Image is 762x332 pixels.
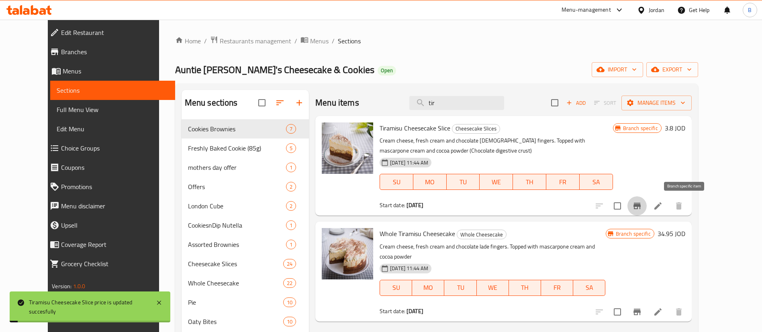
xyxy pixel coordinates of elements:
a: Edit menu item [653,201,663,211]
span: Open [378,67,396,74]
div: Whole Cheesecake [457,230,507,239]
span: Oaty Bites [188,317,283,326]
div: items [283,259,296,269]
span: Offers [188,182,286,191]
span: WE [480,282,506,293]
div: items [283,297,296,307]
span: Upsell [61,220,169,230]
div: Jordan [649,6,664,14]
img: Tiramisu Cheesecake Slice [322,122,373,174]
h6: 34.95 JOD [658,228,685,239]
span: 5 [286,145,296,152]
span: TH [516,176,543,188]
li: / [294,36,297,46]
span: 2 [286,183,296,191]
span: Freshly Baked Cookie (85g) [188,143,286,153]
span: Auntie [PERSON_NAME]'s Cheesecake & Cookies [175,61,374,79]
a: Menus [300,36,329,46]
span: Choice Groups [61,143,169,153]
span: Edit Menu [57,124,169,134]
span: TH [512,282,538,293]
span: mothers day offer [188,163,286,172]
div: Offers2 [182,177,309,196]
div: Assorted Brownies [188,240,286,249]
span: Menus [63,66,169,76]
span: Branch specific [620,124,661,132]
a: Full Menu View [50,100,175,119]
div: mothers day offer1 [182,158,309,177]
div: Assorted Brownies1 [182,235,309,254]
span: SU [383,282,409,293]
div: Menu-management [562,5,611,15]
h2: Menu sections [185,97,238,109]
span: FR [550,176,576,188]
div: CookiesnDip Nutella1 [182,216,309,235]
a: Branches [43,42,175,61]
a: Menu disclaimer [43,196,175,216]
p: Cream cheese, fresh cream and chocolate lade fingers. Topped with mascarpone cream and cocoa powder [380,242,605,262]
span: 1 [286,241,296,248]
a: Restaurants management [210,36,291,46]
p: Cream cheese, fresh cream and chocolate [DEMOGRAPHIC_DATA] fingers. Topped with mascarpone cream ... [380,136,613,156]
div: Oaty Bites10 [182,312,309,331]
span: 10 [284,299,296,306]
span: B [748,6,752,14]
span: Sections [57,86,169,95]
div: London Cube [188,201,286,211]
img: Whole Tiramisu Cheesecake [322,228,373,279]
div: items [286,201,296,211]
button: Add section [290,93,309,112]
span: Menu disclaimer [61,201,169,211]
div: items [286,182,296,191]
a: Coverage Report [43,235,175,254]
span: 10 [284,318,296,326]
span: 1 [286,164,296,171]
span: Branch specific [613,230,654,238]
nav: breadcrumb [175,36,698,46]
li: / [204,36,207,46]
button: FR [546,174,580,190]
h6: 3.8 JOD [665,122,685,134]
span: [DATE] 11:44 AM [387,159,431,167]
button: FR [541,280,573,296]
span: Whole Cheesecake [188,278,283,288]
span: TU [450,176,477,188]
span: Cookies Brownies [188,124,286,134]
button: TU [444,280,476,296]
button: Branch-specific-item [627,302,647,322]
span: WE [483,176,510,188]
a: Sections [50,81,175,100]
span: 2 [286,202,296,210]
span: import [598,65,637,75]
span: export [653,65,692,75]
div: Tiramisu Cheesecake Slice price is updated succesfully [29,298,148,316]
span: Full Menu View [57,105,169,114]
div: Open [378,66,396,75]
span: Start date: [380,306,405,316]
span: MO [417,176,443,188]
h2: Menu items [315,97,359,109]
button: Manage items [621,96,692,110]
button: TH [513,174,546,190]
span: Select section first [589,97,621,109]
button: SU [380,280,412,296]
a: Edit Menu [50,119,175,139]
span: Coupons [61,163,169,172]
div: Freshly Baked Cookie (85g)5 [182,139,309,158]
span: SA [583,176,610,188]
span: CookiesnDip Nutella [188,220,286,230]
input: search [409,96,504,110]
div: Cookies Brownies7 [182,119,309,139]
span: Tiramisu Cheesecake Slice [380,122,450,134]
div: items [286,240,296,249]
button: SU [380,174,413,190]
div: Cheesecake Slices [188,259,283,269]
span: 24 [284,260,296,268]
span: Sort sections [270,93,290,112]
span: 7 [286,125,296,133]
